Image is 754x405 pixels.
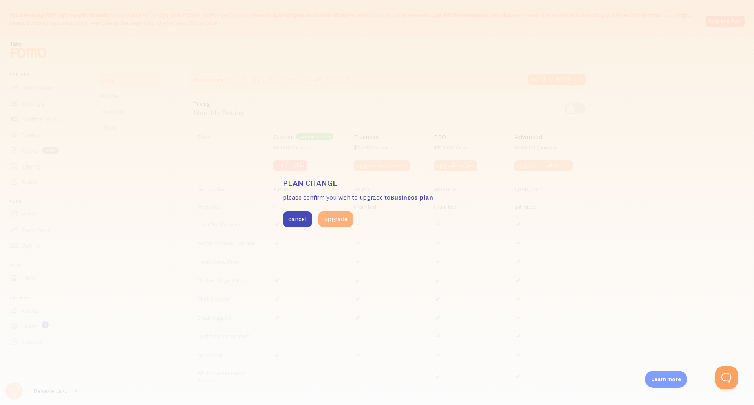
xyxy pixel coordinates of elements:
p: Learn more [651,376,681,383]
p: please confirm you wish to upgrade to [283,193,471,202]
button: cancel [283,211,312,227]
iframe: Help Scout Beacon - Open [715,366,738,389]
div: Learn more [645,371,687,388]
button: upgrade [318,211,353,227]
b: Business plan [390,193,433,201]
h3: Plan change [283,178,471,188]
